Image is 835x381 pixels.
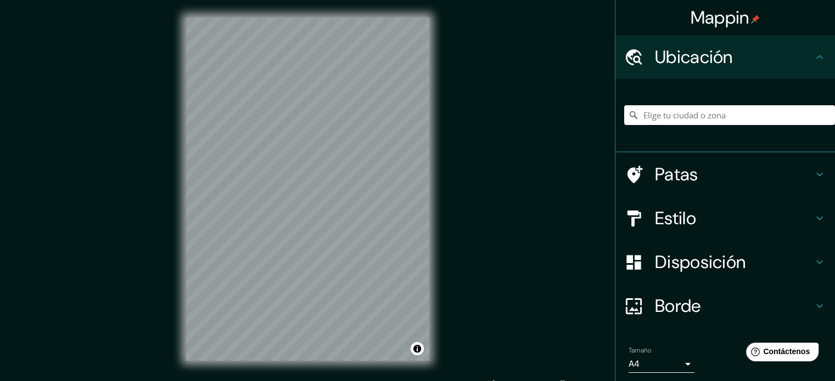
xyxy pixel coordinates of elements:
font: Estilo [655,207,696,230]
font: Mappin [691,6,749,29]
div: Estilo [615,196,835,240]
button: Activar o desactivar atribución [411,342,424,355]
div: Disposición [615,240,835,284]
canvas: Mapa [186,18,429,361]
div: A4 [629,355,694,373]
img: pin-icon.png [751,15,760,24]
iframe: Lanzador de widgets de ayuda [737,338,823,369]
div: Ubicación [615,35,835,79]
font: Tamaño [629,346,651,355]
font: Ubicación [655,46,733,69]
font: A4 [629,358,640,369]
font: Disposición [655,251,746,274]
font: Patas [655,163,698,186]
input: Elige tu ciudad o zona [624,105,835,125]
div: Patas [615,152,835,196]
font: Borde [655,294,701,317]
div: Borde [615,284,835,328]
